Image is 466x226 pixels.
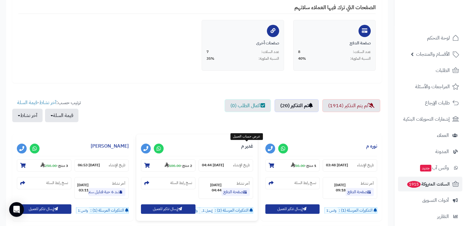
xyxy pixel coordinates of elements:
span: المراجعات والأسئلة [415,82,450,91]
a: المدونة [398,144,462,159]
a: المراجعات والأسئلة [398,79,462,94]
span: العملاء [437,131,449,140]
small: آخر نشاط [237,181,250,186]
div: صفحات أخرى [206,40,279,46]
a: الطلبات [398,63,462,78]
button: آخر نشاط [12,109,43,122]
small: نسخ رابط السلة [294,180,316,186]
span: واتس:1 [325,207,338,214]
span: التذكيرات المرسلة (1) : [339,207,373,213]
a: تم التذكير (20) [275,99,319,112]
span: التقارير [437,212,449,221]
button: إرسال تذكير للعميل [265,204,320,214]
a: العملاء [398,128,462,143]
small: تاريخ الإنشاء [109,163,125,168]
a: طلبات الإرجاع [398,96,462,110]
section: 3 منتج-250.00 [17,159,71,171]
small: آخر نشاط [112,181,125,186]
span: الأقسام والمنتجات [416,50,450,58]
strong: 2 منتج [182,163,192,168]
a: اكمال الطلب (0) [225,99,271,112]
small: نسخ رابط السلة [170,180,192,186]
span: طلبات الإرجاع [425,99,450,107]
button: إرسال تذكير للعميل [141,204,195,214]
small: تاريخ الإنشاء [233,163,250,168]
span: لوحة التحكم [427,34,450,42]
small: - [165,162,192,168]
small: نسخ رابط السلة [46,180,68,186]
h4: الصفحات التي ترك فيها العملاء سلاتهم [18,4,376,14]
span: النسبة المئوية: [259,56,279,61]
small: آخر نشاط [361,181,374,186]
strong: [DATE] 06:53 [78,163,100,168]
div: صفحة الدفع [298,40,371,46]
strong: 1 منتج [306,163,316,168]
a: صفحة الدفع [346,188,374,196]
button: قيمة السلة [45,109,78,122]
span: جديد [420,165,431,171]
div: Open Intercom Messenger [9,202,24,217]
span: 8 [298,49,300,55]
a: إشعارات التحويلات البنكية [398,112,462,126]
button: إرسال تذكير للعميل [17,204,71,214]
a: صفحة الدفع [222,188,250,196]
span: عدد السلات: [353,49,371,55]
a: السلات المتروكة1915 [398,177,462,191]
img: logo-2.png [424,13,460,26]
a: لم يتم التذكير (1914) [322,99,380,112]
span: المدونة [435,147,449,156]
a: وآتس آبجديد [398,160,462,175]
a: قيمة السلة [17,99,37,106]
strong: 50.00 [291,163,305,168]
a: آخر نشاط [39,99,56,106]
span: إيميل:1, [200,207,214,214]
strong: [DATE] 04:44 [202,183,222,193]
strong: 250.00 [40,163,57,168]
a: شد 6 حبة فنايل ستريش رقبة v قطن 100 ماركة جيلان التركية � [89,188,125,196]
span: 40% [298,56,306,61]
small: تاريخ الإنشاء [357,163,374,168]
section: 1 منتج-50.00 [265,159,320,171]
a: غدير م [241,142,253,150]
span: واتس:1 [76,207,89,214]
span: عدد السلات: [261,49,279,55]
section: 2 منتج-100.00 [141,159,195,171]
span: 1915 [407,181,421,188]
span: وآتس آب [419,164,449,172]
ul: ترتيب حسب: - [12,99,81,122]
strong: [DATE] 03:48 [326,163,348,168]
span: 7 [206,49,209,55]
strong: [DATE] 04:44 [202,163,224,168]
span: إشعارات التحويلات البنكية [403,115,450,123]
section: نسخ رابط السلة [141,177,195,189]
strong: 3 منتج [58,163,68,168]
small: - [291,162,316,168]
div: عرض حساب العميل [230,133,263,140]
span: أدوات التسويق [422,196,449,205]
strong: [DATE] 03:11 [77,183,89,193]
strong: [DATE] 09:18 [326,183,346,193]
a: [PERSON_NAME] [91,142,129,150]
span: النسبة المئوية: [350,56,371,61]
span: السلات المتروكة [407,180,450,188]
span: التذكيرات المرسلة (1) : [90,207,124,213]
span: الطلبات [436,66,450,75]
span: التذكيرات المرسلة (2) : [215,207,248,213]
section: نسخ رابط السلة [17,177,71,189]
a: أدوات التسويق [398,193,462,208]
span: 35% [206,56,214,61]
a: نوره م [366,142,377,150]
a: التقارير [398,209,462,224]
small: - [40,162,68,168]
section: نسخ رابط السلة [265,177,320,189]
a: لوحة التحكم [398,31,462,45]
strong: 100.00 [165,163,181,168]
